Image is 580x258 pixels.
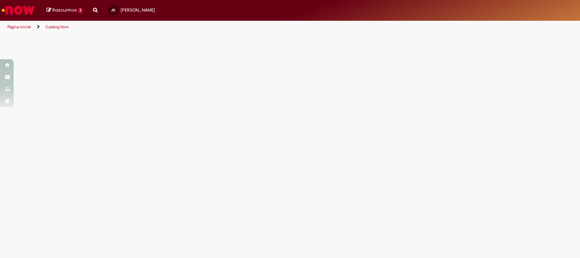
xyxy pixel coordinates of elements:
span: [PERSON_NAME] [121,7,155,13]
span: JG [111,8,115,12]
a: Página inicial [7,24,31,30]
ul: Trilhas de página [5,21,382,33]
img: ServiceNow [1,3,36,17]
span: Rascunhos [52,7,77,13]
a: Rascunhos [47,7,83,14]
span: 1 [78,7,83,14]
a: Catalog Item [46,24,69,30]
